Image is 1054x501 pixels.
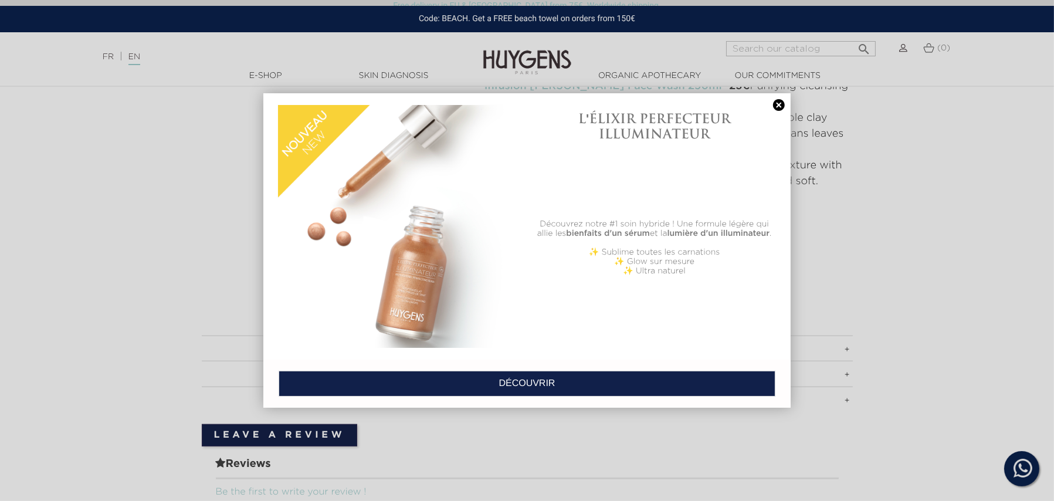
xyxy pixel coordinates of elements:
[279,371,775,397] a: DÉCOUVRIR
[533,111,776,142] h1: L'ÉLIXIR PERFECTEUR ILLUMINATEUR
[533,219,776,238] p: Découvrez notre #1 soin hybride ! Une formule légère qui allie les et la .
[667,229,770,238] b: lumière d'un illuminateur
[533,248,776,257] p: ✨ Sublime toutes les carnations
[533,257,776,266] p: ✨ Glow sur mesure
[533,266,776,276] p: ✨ Ultra naturel
[566,229,650,238] b: bienfaits d'un sérum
